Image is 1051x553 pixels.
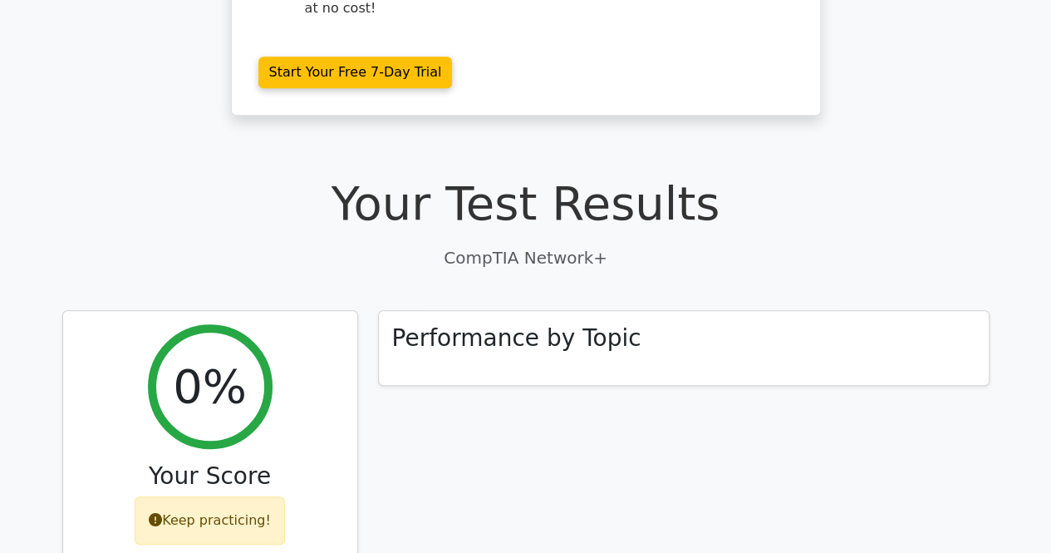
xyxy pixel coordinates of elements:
h2: 0% [173,358,247,414]
h1: Your Test Results [62,175,990,231]
p: CompTIA Network+ [62,245,990,270]
h3: Your Score [76,462,344,491]
h3: Performance by Topic [392,324,641,353]
a: Start Your Free 7-Day Trial [258,57,453,88]
div: Keep practicing! [135,496,285,545]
